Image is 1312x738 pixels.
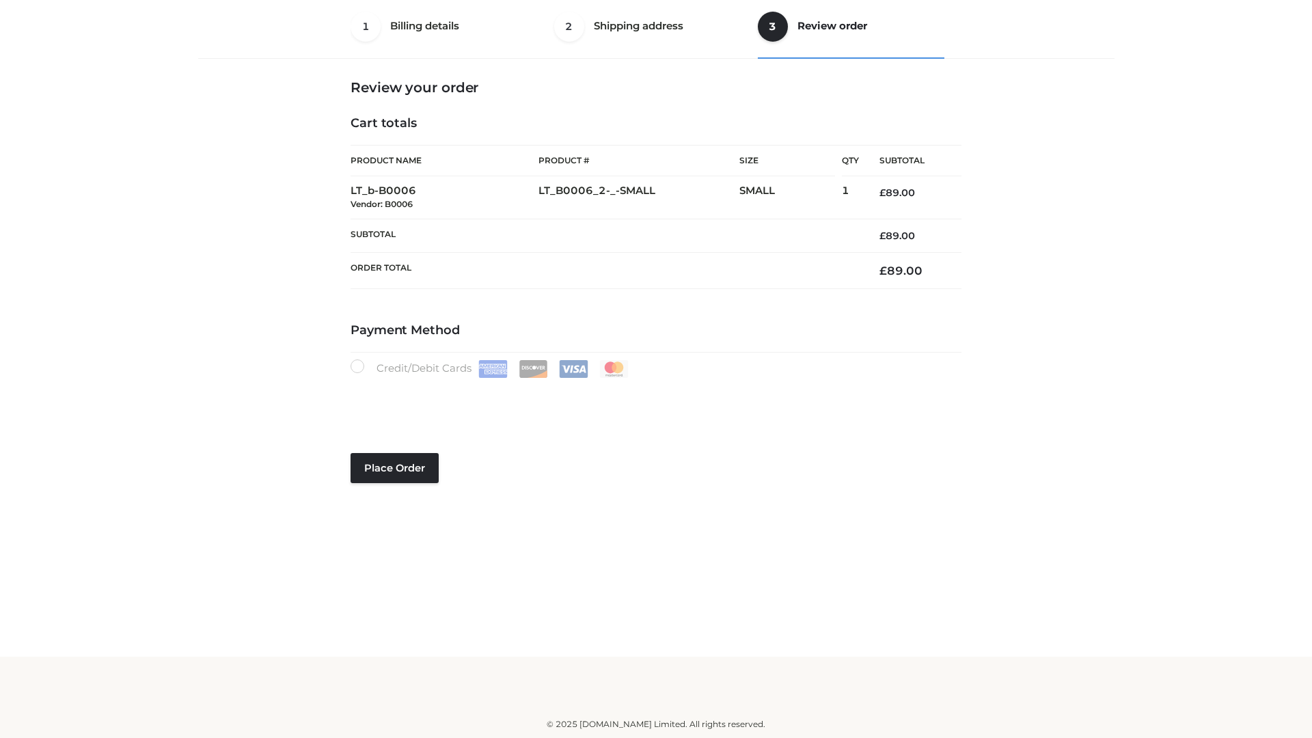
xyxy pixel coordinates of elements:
span: £ [879,187,886,199]
img: Visa [559,360,588,378]
button: Place order [351,453,439,483]
small: Vendor: B0006 [351,199,413,209]
bdi: 89.00 [879,187,915,199]
h3: Review your order [351,79,961,96]
img: Mastercard [599,360,629,378]
th: Size [739,146,835,176]
iframe: Secure payment input frame [348,375,959,425]
span: £ [879,230,886,242]
td: LT_b-B0006 [351,176,538,219]
img: Discover [519,360,548,378]
td: SMALL [739,176,842,219]
td: LT_B0006_2-_-SMALL [538,176,739,219]
th: Qty [842,145,859,176]
span: £ [879,264,887,277]
th: Subtotal [859,146,961,176]
th: Product # [538,145,739,176]
h4: Cart totals [351,116,961,131]
th: Subtotal [351,219,859,252]
h4: Payment Method [351,323,961,338]
bdi: 89.00 [879,230,915,242]
td: 1 [842,176,859,219]
div: © 2025 [DOMAIN_NAME] Limited. All rights reserved. [203,717,1109,731]
img: Amex [478,360,508,378]
label: Credit/Debit Cards [351,359,630,378]
th: Product Name [351,145,538,176]
th: Order Total [351,253,859,289]
bdi: 89.00 [879,264,922,277]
